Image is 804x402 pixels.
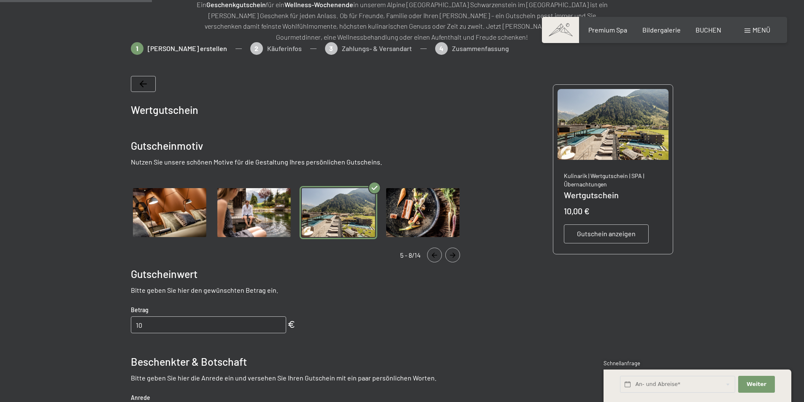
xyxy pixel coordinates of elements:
a: Bildergalerie [642,26,681,34]
button: Weiter [738,376,774,393]
span: Weiter [747,380,766,388]
strong: Geschenkgutschein [206,0,266,8]
span: Menü [753,26,770,34]
a: Premium Spa [588,26,627,34]
a: BUCHEN [696,26,721,34]
span: Schnellanfrage [604,360,640,367]
strong: Wellness-Wochenende [284,0,353,8]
